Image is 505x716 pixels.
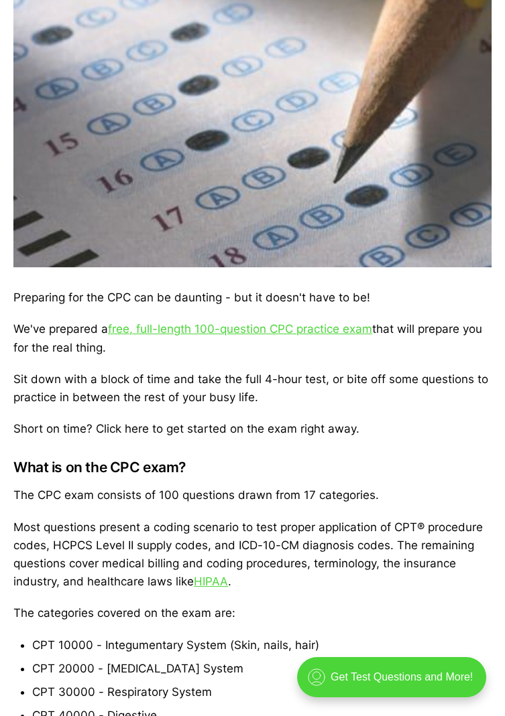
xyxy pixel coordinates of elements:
li: CPT 30000 - Respiratory System [32,683,492,701]
iframe: portal-trigger [286,650,505,716]
p: Sit down with a block of time and take the full 4-hour test, or bite off some questions to practi... [13,370,492,407]
p: Most questions present a coding scenario to test proper application of CPT® procedure codes, HCPC... [13,518,492,591]
h3: What is on the CPC exam? [13,459,492,476]
p: We've prepared a that will prepare you for the real thing. [13,320,492,356]
p: Preparing for the CPC can be daunting - but it doesn't have to be! [13,289,492,307]
a: HIPAA [194,575,228,588]
li: CPT 20000 - [MEDICAL_DATA] System [32,660,492,678]
p: The CPC exam consists of 100 questions drawn from 17 categories. [13,486,492,504]
p: The categories covered on the exam are: [13,604,492,622]
li: CPT 10000 - Integumentary System (Skin, nails, hair) [32,636,492,654]
p: Short on time? Click here to get started on the exam right away. [13,420,492,438]
a: free, full-length 100-question CPC practice exam [108,322,372,336]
